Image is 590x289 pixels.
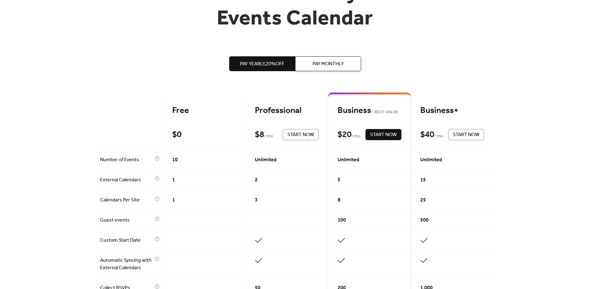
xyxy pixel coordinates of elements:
[420,217,429,224] span: 500
[172,156,178,164] span: 10
[338,196,340,204] span: 8
[100,176,153,184] span: External Calendars
[100,196,153,204] span: Calendars Per Site
[312,60,344,68] span: Pay Monthly
[371,109,399,116] span: BEST VALUE
[255,129,264,140] div: $ 8
[172,105,236,116] div: Free
[240,60,284,68] span: Pay Yearly, 20% off
[172,176,175,184] span: 1
[338,156,359,164] span: Unlimited
[453,131,479,139] span: Start Now
[100,237,153,244] span: Custom Start Date
[264,133,273,140] span: / mo
[420,176,426,184] span: 15
[338,105,401,116] div: Business
[448,129,484,140] button: Start Now
[100,257,153,272] span: Automatic Syncing with External Calendars
[420,196,426,204] span: 25
[255,176,258,184] span: 2
[434,133,443,140] span: / mo
[420,105,484,116] div: Business+
[287,131,314,139] span: Start Now
[338,217,346,224] span: 100
[255,105,319,116] div: Professional
[420,156,442,164] span: Unlimited
[255,156,277,164] span: Unlimited
[338,129,352,140] div: $ 20
[255,196,258,204] span: 3
[338,176,340,184] span: 5
[100,217,153,224] span: Guest events
[172,129,181,140] div: $ 0
[295,56,361,71] button: Pay Monthly
[365,129,401,140] button: Start Now
[283,129,319,140] button: Start Now
[172,196,175,204] span: 1
[229,56,295,71] button: Pay Yearly,20%off
[420,129,434,140] div: $ 40
[100,156,153,164] span: Number of Events
[370,131,397,139] span: Start Now
[352,133,361,140] span: / mo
